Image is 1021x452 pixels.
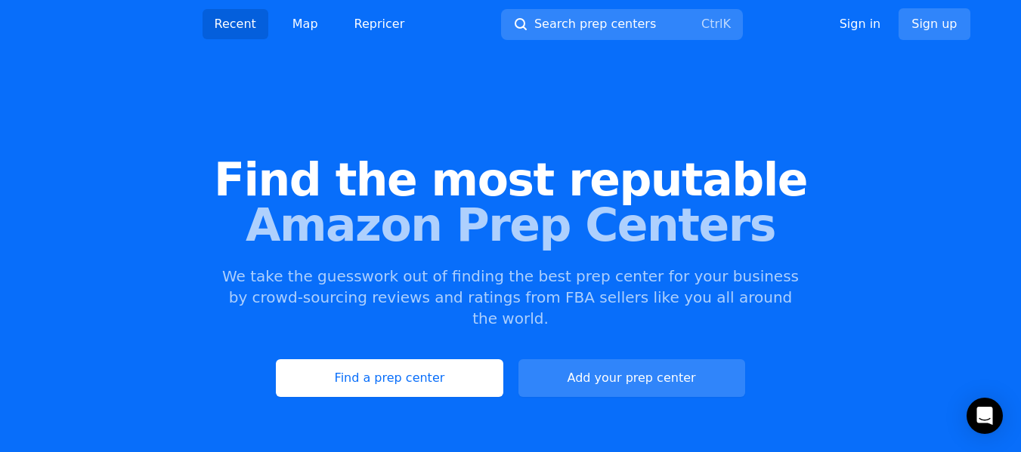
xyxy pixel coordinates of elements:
[840,15,881,33] a: Sign in
[24,157,997,202] span: Find the most reputable
[221,266,801,329] p: We take the guesswork out of finding the best prep center for your business by crowd-sourcing rev...
[24,202,997,248] span: Amazon Prep Centers
[899,8,970,40] a: Sign up
[501,9,743,40] button: Search prep centersCtrlK
[51,14,172,35] img: PrepCenter
[342,9,417,39] a: Repricer
[280,9,330,39] a: Map
[967,398,1003,434] div: Open Intercom Messenger
[518,359,745,397] a: Add your prep center
[203,9,268,39] a: Recent
[276,359,503,397] a: Find a prep center
[534,15,656,33] span: Search prep centers
[722,17,731,31] kbd: K
[701,17,722,31] kbd: Ctrl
